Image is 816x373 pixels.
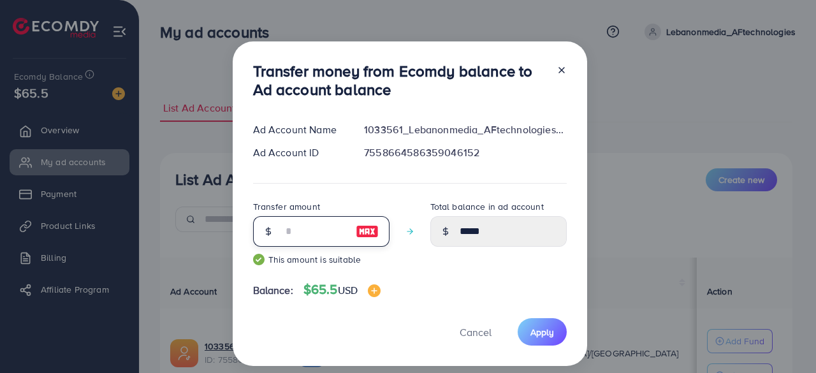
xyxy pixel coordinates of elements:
[253,253,390,266] small: This amount is suitable
[253,62,546,99] h3: Transfer money from Ecomdy balance to Ad account balance
[518,318,567,346] button: Apply
[354,122,576,137] div: 1033561_Lebanonmedia_AFtechnologies_1759889050476
[253,254,265,265] img: guide
[530,326,554,339] span: Apply
[430,200,544,213] label: Total balance in ad account
[253,200,320,213] label: Transfer amount
[444,318,507,346] button: Cancel
[354,145,576,160] div: 7558664586359046152
[253,283,293,298] span: Balance:
[356,224,379,239] img: image
[460,325,492,339] span: Cancel
[338,283,358,297] span: USD
[762,316,806,363] iframe: Chat
[368,284,381,297] img: image
[243,122,354,137] div: Ad Account Name
[303,282,381,298] h4: $65.5
[243,145,354,160] div: Ad Account ID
